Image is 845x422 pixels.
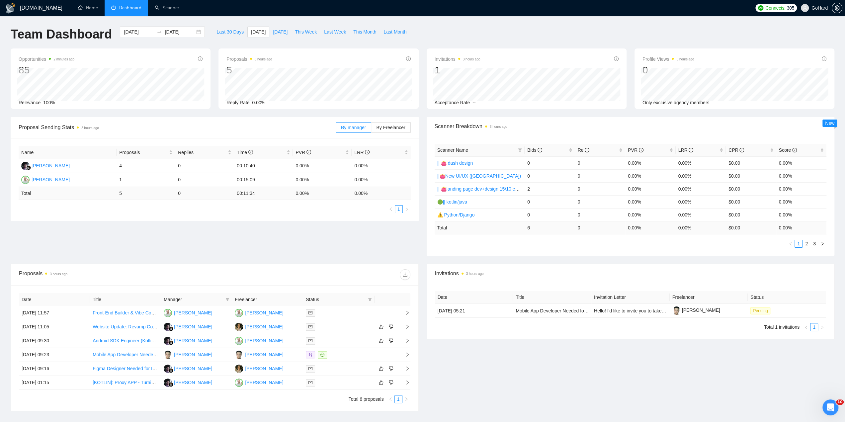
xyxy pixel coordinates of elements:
[437,212,475,217] a: ⚠️ Python/Django
[161,293,232,306] th: Manager
[93,324,210,329] a: Website Update: Revamp Content and Design Alignment
[387,205,395,213] button: left
[165,28,195,36] input: End date
[628,147,643,153] span: PVR
[269,27,291,37] button: [DATE]
[400,366,410,371] span: right
[117,146,175,159] th: Proposals
[234,173,293,187] td: 00:15:09
[787,240,795,248] li: Previous Page
[739,148,744,152] span: info-circle
[387,337,395,345] button: dislike
[245,379,283,386] div: [PERSON_NAME]
[435,64,480,76] div: 1
[400,269,410,280] button: download
[232,293,303,306] th: Freelancer
[810,323,818,331] li: 1
[811,240,818,247] a: 3
[466,272,484,276] time: 3 hours ago
[19,306,90,320] td: [DATE] 11:57
[308,339,312,343] span: mail
[255,57,272,61] time: 3 hours ago
[308,311,312,315] span: mail
[776,221,827,234] td: 0.00 %
[93,380,213,385] a: [KOTLIN]: Proxy APP - Turning mobile devices into proxies
[818,323,826,331] li: Next Page
[435,304,513,318] td: [DATE] 05:21
[21,177,70,182] a: IV[PERSON_NAME]
[90,348,161,362] td: Mobile App Developer Needed for Push-Up Fitness App (iOS + Android) – V2 Features
[625,221,676,234] td: 0.00 %
[174,337,212,344] div: [PERSON_NAME]
[169,326,173,331] img: gigradar-bm.png
[395,206,402,213] a: 1
[463,57,480,61] time: 3 hours ago
[676,57,694,61] time: 3 hours ago
[795,240,803,248] li: 1
[164,380,212,385] a: RR[PERSON_NAME]
[235,337,243,345] img: IV
[585,148,589,152] span: info-circle
[389,380,393,385] span: dislike
[832,3,842,13] button: setting
[406,56,411,61] span: info-circle
[836,399,844,405] span: 10
[803,240,810,248] li: 2
[787,240,795,248] button: left
[789,242,793,246] span: left
[367,295,373,304] span: filter
[388,397,392,401] span: left
[379,324,383,329] span: like
[353,28,376,36] span: This Month
[820,325,824,329] span: right
[379,380,383,385] span: like
[802,323,810,331] button: left
[21,162,30,170] img: RR
[252,100,266,105] span: 0.00%
[435,269,826,278] span: Invitations
[117,173,175,187] td: 1
[404,397,408,401] span: right
[527,147,542,153] span: Bids
[32,176,70,183] div: [PERSON_NAME]
[518,148,522,152] span: filter
[119,149,168,156] span: Proposals
[354,150,370,155] span: LRR
[625,195,676,208] td: 0.00%
[169,382,173,387] img: gigradar-bm.png
[750,307,770,314] span: Pending
[676,208,726,221] td: 0.00%
[435,291,513,304] th: Date
[198,56,203,61] span: info-circle
[672,307,720,313] a: [PERSON_NAME]
[296,150,311,155] span: PVR
[247,27,269,37] button: [DATE]
[235,366,283,371] a: OT[PERSON_NAME]
[387,323,395,331] button: dislike
[575,195,626,208] td: 0
[90,362,161,376] td: Figma Designer Needed for Innovative UI/UX Projects
[405,207,409,211] span: right
[224,295,231,304] span: filter
[728,147,744,153] span: CPR
[726,169,776,182] td: $0.00
[678,147,694,153] span: LRR
[178,149,226,156] span: Replies
[26,165,31,170] img: gigradar-bm.png
[776,208,827,221] td: 0.00%
[395,205,403,213] li: 1
[400,324,410,329] span: right
[575,156,626,169] td: 0
[525,195,575,208] td: 0
[787,4,794,12] span: 305
[19,64,74,76] div: 85
[377,365,385,373] button: like
[776,195,827,208] td: 0.00%
[93,352,271,357] a: Mobile App Developer Needed for Push-Up Fitness App (iOS + Android) – V2 Features
[90,306,161,320] td: Front-End Builder & Vibe Coder (React Native, Next.js & AI Tools)
[776,169,827,182] td: 0.00%
[400,272,410,277] span: download
[726,208,776,221] td: $0.00
[810,240,818,248] li: 3
[748,291,826,304] th: Status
